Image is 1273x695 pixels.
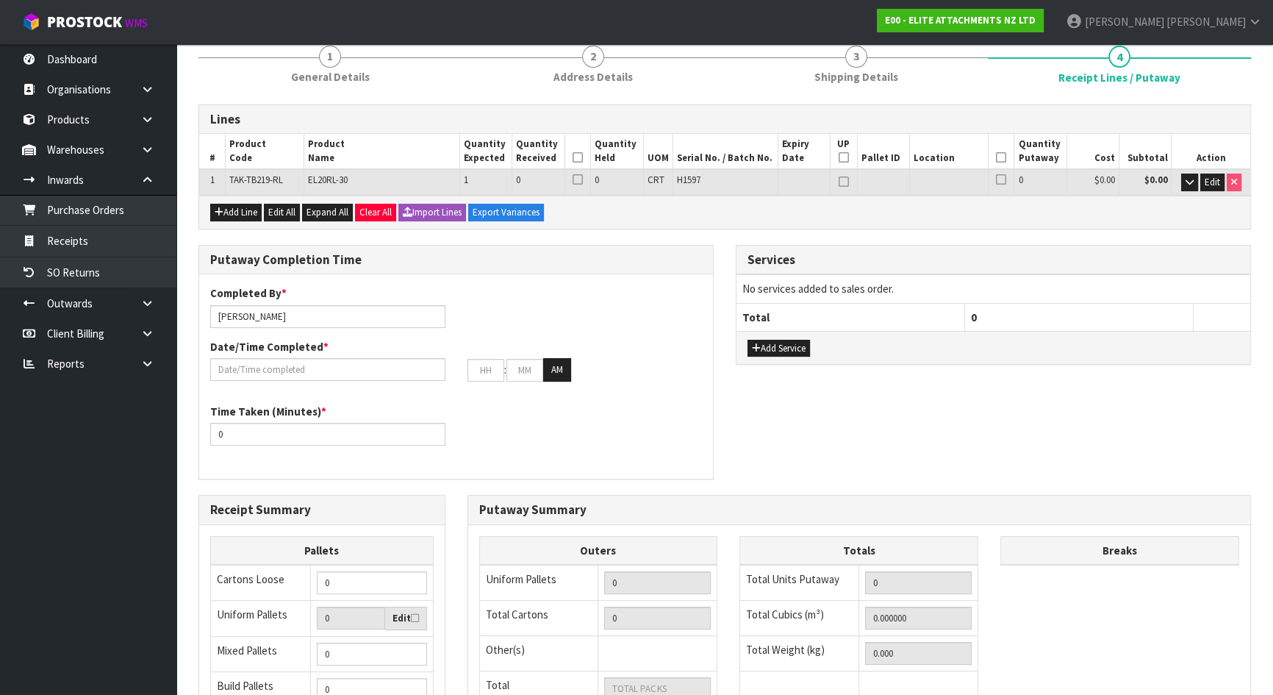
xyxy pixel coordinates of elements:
[459,134,512,169] th: Quantity Expected
[582,46,604,68] span: 2
[210,358,445,381] input: Date/Time completed
[1200,174,1224,191] button: Edit
[1018,174,1022,186] span: 0
[553,69,633,85] span: Address Details
[308,174,348,186] span: EL20RL-30
[47,13,122,32] span: ProStock
[306,206,348,218] span: Expand All
[225,134,304,169] th: Product Code
[229,174,283,186] span: TAK-TB219-RL
[604,571,711,594] input: UNIFORM P LINES
[1166,15,1246,29] span: [PERSON_NAME]
[736,303,965,331] th: Total
[1085,15,1164,29] span: [PERSON_NAME]
[264,204,300,221] button: Edit All
[1058,70,1180,85] span: Receipt Lines / Putaway
[877,9,1044,32] a: E00 - ELITE ATTACHMENTS NZ LTD
[740,565,859,601] td: Total Units Putaway
[747,253,1239,267] h3: Services
[677,174,700,186] span: H1597
[648,174,664,186] span: CRT
[814,69,898,85] span: Shipping Details
[210,503,434,517] h3: Receipt Summary
[512,134,564,169] th: Quantity Received
[740,601,859,636] td: Total Cubics (m³)
[506,359,543,382] input: MM
[317,607,384,630] input: Uniform Pallets
[643,134,673,169] th: UOM
[479,536,717,565] th: Outers
[392,611,419,626] label: Edit
[209,174,214,186] span: 1
[1205,176,1220,188] span: Edit
[1014,134,1066,169] th: Quantity Putaway
[464,174,468,186] span: 1
[1066,134,1119,169] th: Cost
[302,204,353,221] button: Expand All
[778,134,830,169] th: Expiry Date
[830,134,857,169] th: UP
[210,423,445,446] input: Time Taken
[504,358,506,382] td: :
[1144,174,1167,186] strong: $0.00
[211,601,311,637] td: Uniform Pallets
[1001,536,1239,565] th: Breaks
[479,601,598,636] td: Total Cartons
[1119,134,1171,169] th: Subtotal
[125,16,148,30] small: WMS
[317,571,426,594] input: Manual
[1108,46,1130,68] span: 4
[971,310,977,324] span: 0
[304,134,459,169] th: Product Name
[845,46,867,68] span: 3
[740,636,859,671] td: Total Weight (kg)
[199,134,225,169] th: #
[22,13,40,31] img: cube-alt.png
[210,339,329,354] label: Date/Time Completed
[291,69,370,85] span: General Details
[857,134,909,169] th: Pallet ID
[543,358,571,382] button: AM
[211,636,311,671] td: Mixed Pallets
[398,204,466,221] button: Import Lines
[591,134,643,169] th: Quantity Held
[740,536,978,565] th: Totals
[479,565,598,601] td: Uniform Pallets
[210,285,287,301] label: Completed By
[210,404,326,419] label: Time Taken (Minutes)
[468,204,544,221] button: Export Variances
[211,565,311,601] td: Cartons Loose
[604,607,711,630] input: OUTERS TOTAL = CTN
[673,134,778,169] th: Serial No. / Batch No.
[479,503,1240,517] h3: Putaway Summary
[210,204,262,221] button: Add Line
[211,536,434,565] th: Pallets
[467,359,504,382] input: HH
[319,46,341,68] span: 1
[910,134,989,169] th: Location
[885,14,1036,26] strong: E00 - ELITE ATTACHMENTS NZ LTD
[317,643,426,666] input: Manual
[1094,174,1115,186] span: $0.00
[747,340,810,357] button: Add Service
[595,174,599,186] span: 0
[355,204,396,221] button: Clear All
[736,275,1250,303] td: No services added to sales order.
[210,113,1239,126] h3: Lines
[210,253,702,267] h3: Putaway Completion Time
[516,174,520,186] span: 0
[479,636,598,671] td: Other(s)
[1172,134,1250,169] th: Action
